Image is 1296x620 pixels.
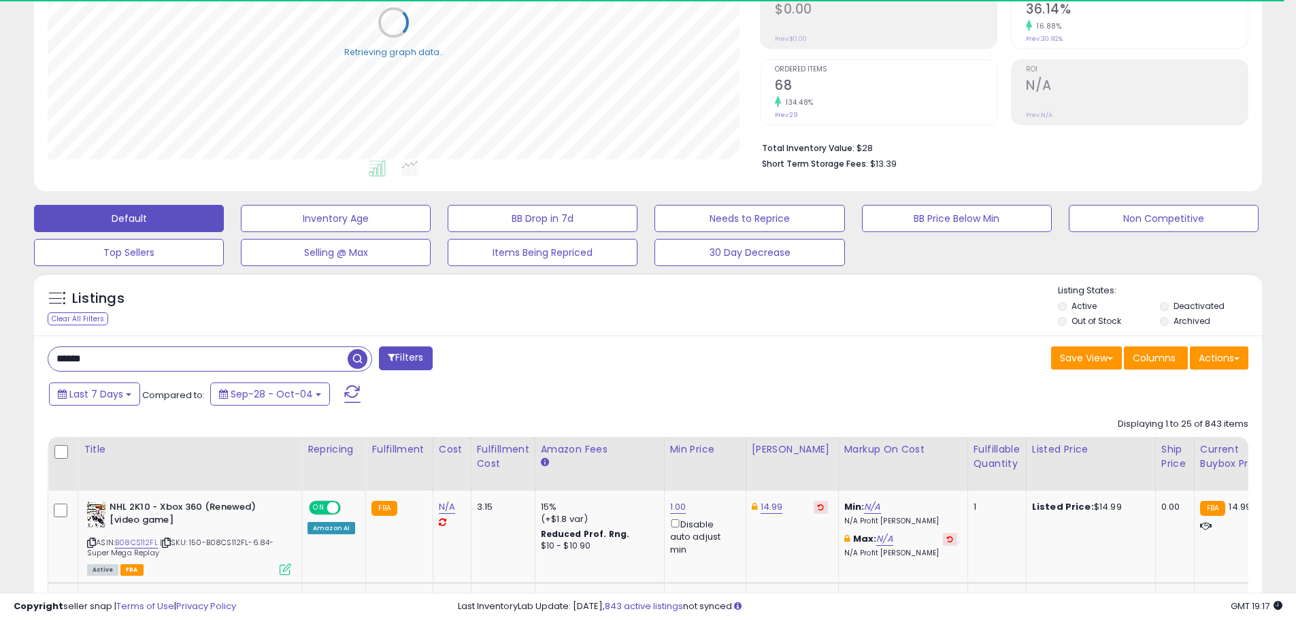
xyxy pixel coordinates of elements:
div: Disable auto adjust min [670,517,735,556]
div: Fulfillment [371,442,427,457]
div: Current Buybox Price [1200,442,1270,471]
small: Prev: N/A [1026,111,1052,119]
div: $10 - $10.90 [541,540,654,552]
div: Markup on Cost [844,442,962,457]
h5: Listings [72,289,124,308]
p: N/A Profit [PERSON_NAME] [844,517,957,526]
a: N/A [439,500,455,514]
span: ON [310,502,327,514]
th: The percentage added to the cost of goods (COGS) that forms the calculator for Min & Max prices. [838,437,967,491]
button: Actions [1190,346,1248,370]
small: 134.48% [781,97,814,108]
div: Clear All Filters [48,312,108,325]
h2: $0.00 [775,1,997,20]
small: Prev: 30.92% [1026,35,1063,43]
span: | SKU: 150-B08CS112FL-6.84-Super Mega Replay [87,537,274,557]
div: Title [84,442,296,457]
small: Prev: $0.00 [775,35,807,43]
div: Retrieving graph data.. [344,46,444,58]
b: NHL 2K10 - Xbox 360 (Renewed) [video game] [110,501,275,529]
button: Save View [1051,346,1122,370]
div: Cost [439,442,465,457]
small: 16.88% [1032,21,1061,31]
a: N/A [864,500,880,514]
span: ROI [1026,66,1248,74]
span: Columns [1133,351,1176,365]
p: Listing States: [1058,284,1262,297]
span: Ordered Items [775,66,997,74]
label: Deactivated [1174,300,1225,312]
button: Top Sellers [34,239,224,266]
h2: N/A [1026,78,1248,96]
div: Last InventoryLab Update: [DATE], not synced. [458,600,1282,613]
button: Sep-28 - Oct-04 [210,382,330,406]
label: Archived [1174,315,1210,327]
img: 51-ZnSM36FL._SL40_.jpg [87,501,106,528]
small: FBA [1200,501,1225,516]
button: Items Being Repriced [448,239,637,266]
div: 3.15 [477,501,525,513]
div: Amazon Fees [541,442,659,457]
strong: Copyright [14,600,63,613]
a: N/A [876,532,893,546]
small: Prev: 29 [775,111,798,119]
div: 15% [541,501,654,513]
a: Privacy Policy [176,600,236,613]
div: Fulfillment Cost [477,442,529,471]
button: Selling @ Max [241,239,431,266]
button: Default [34,205,224,232]
b: Listed Price: [1032,500,1094,513]
label: Out of Stock [1071,315,1121,327]
div: Listed Price [1032,442,1150,457]
a: 14.99 [761,500,783,514]
button: Columns [1124,346,1188,370]
button: BB Price Below Min [862,205,1052,232]
h2: 36.14% [1026,1,1248,20]
b: Max: [853,532,877,545]
a: B08CS112FL [115,537,158,549]
button: Inventory Age [241,205,431,232]
b: Min: [844,500,865,513]
button: Last 7 Days [49,382,140,406]
span: All listings currently available for purchase on Amazon [87,564,118,576]
span: 14.99 [1229,500,1251,513]
button: Filters [379,346,432,370]
small: Amazon Fees. [541,457,549,469]
span: OFF [339,502,361,514]
label: Active [1071,300,1097,312]
button: BB Drop in 7d [448,205,637,232]
span: FBA [120,564,144,576]
div: Amazon AI [308,522,355,534]
div: Fulfillable Quantity [974,442,1020,471]
span: 2025-10-12 19:17 GMT [1231,600,1282,613]
span: Sep-28 - Oct-04 [231,387,313,401]
a: 843 active listings [605,600,683,613]
div: [PERSON_NAME] [752,442,833,457]
small: FBA [371,501,397,516]
b: Reduced Prof. Rng. [541,528,630,540]
b: Short Term Storage Fees: [762,158,868,169]
a: Terms of Use [116,600,174,613]
b: Total Inventory Value: [762,142,854,154]
div: Ship Price [1161,442,1189,471]
div: 0.00 [1161,501,1184,513]
p: N/A Profit [PERSON_NAME] [844,549,957,558]
h2: 68 [775,78,997,96]
div: Repricing [308,442,360,457]
div: ASIN: [87,501,291,574]
div: seller snap | | [14,600,236,613]
button: Needs to Reprice [654,205,844,232]
span: Compared to: [142,389,205,402]
div: (+$1.8 var) [541,513,654,525]
span: $13.39 [870,157,897,170]
a: 1.00 [670,500,686,514]
div: Min Price [670,442,740,457]
li: $28 [762,139,1238,155]
div: 1 [974,501,1016,513]
button: Non Competitive [1069,205,1259,232]
div: $14.99 [1032,501,1145,513]
span: Last 7 Days [69,387,123,401]
button: 30 Day Decrease [654,239,844,266]
div: Displaying 1 to 25 of 843 items [1118,418,1248,431]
